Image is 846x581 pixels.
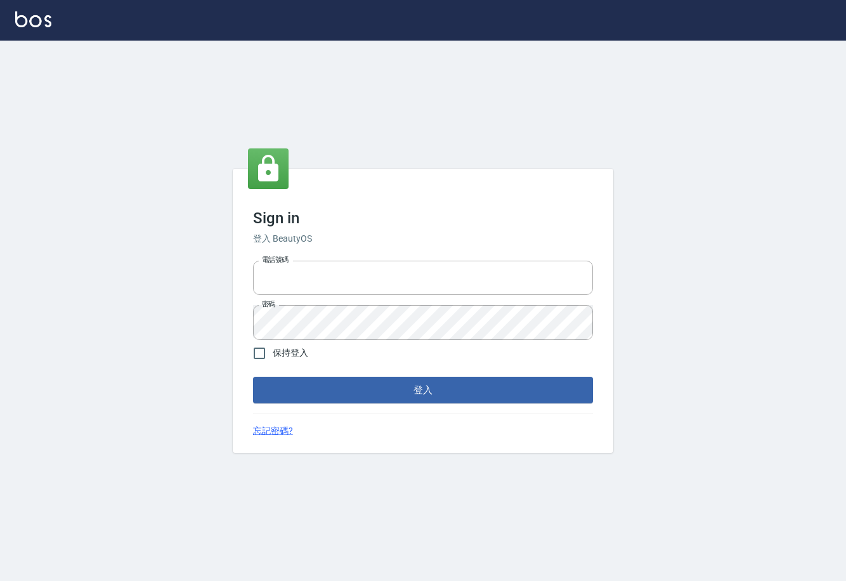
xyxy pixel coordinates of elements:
[273,346,308,360] span: 保持登入
[253,377,593,403] button: 登入
[262,255,289,264] label: 電話號碼
[15,11,51,27] img: Logo
[253,209,593,227] h3: Sign in
[262,299,275,309] label: 密碼
[253,424,293,438] a: 忘記密碼?
[253,232,593,245] h6: 登入 BeautyOS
